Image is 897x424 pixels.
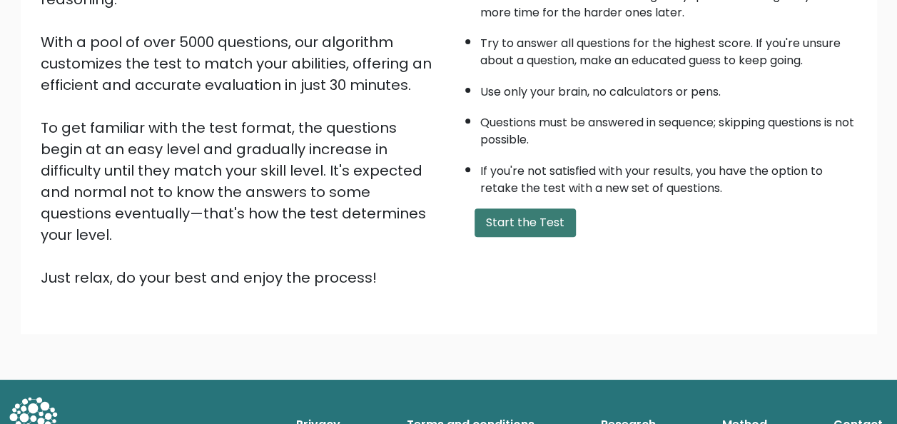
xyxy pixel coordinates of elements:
[480,156,857,197] li: If you're not satisfied with your results, you have the option to retake the test with a new set ...
[475,208,576,237] button: Start the Test
[480,76,857,101] li: Use only your brain, no calculators or pens.
[480,28,857,69] li: Try to answer all questions for the highest score. If you're unsure about a question, make an edu...
[480,107,857,148] li: Questions must be answered in sequence; skipping questions is not possible.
